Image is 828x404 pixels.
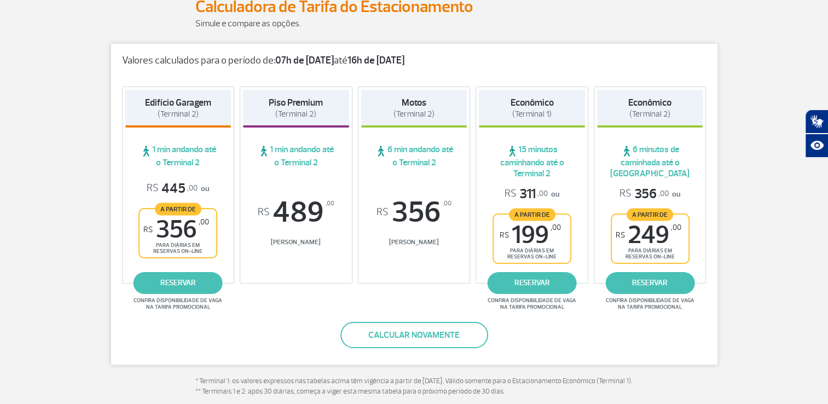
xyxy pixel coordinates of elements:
span: Confira disponibilidade de vaga na tarifa promocional [604,297,696,310]
button: Calcular novamente [340,322,488,348]
strong: Edifício Garagem [145,97,211,108]
span: (Terminal 2) [275,109,316,119]
span: 1 min andando até o Terminal 2 [243,144,349,168]
span: [PERSON_NAME] [243,238,349,246]
p: ou [619,186,680,203]
p: ou [505,186,559,203]
a: reservar [605,272,694,294]
span: (Terminal 2) [629,109,670,119]
span: 249 [616,223,681,247]
span: 15 minutos caminhando até o Terminal 2 [479,144,585,179]
span: Confira disponibilidade de vaga na tarifa promocional [132,297,224,310]
span: Confira disponibilidade de vaga na tarifa promocional [486,297,578,310]
span: para diárias em reservas on-line [503,247,561,260]
strong: 16h de [DATE] [348,54,404,67]
sup: ,00 [326,198,334,210]
p: Valores calculados para o período de: até [122,55,707,67]
sup: ,00 [443,198,451,210]
span: para diárias em reservas on-line [149,242,207,255]
span: (Terminal 2) [158,109,199,119]
span: para diárias em reservas on-line [621,247,679,260]
span: (Terminal 2) [393,109,435,119]
span: 311 [505,186,548,203]
strong: Econômico [628,97,671,108]
span: 1 min andando até o Terminal 2 [125,144,231,168]
strong: 07h de [DATE] [275,54,334,67]
strong: Piso Premium [269,97,323,108]
sup: R$ [616,230,625,240]
sup: ,00 [671,223,681,232]
span: A partir de [509,208,555,221]
sup: R$ [143,225,153,234]
sup: ,00 [199,217,209,227]
p: * Terminal 1: os valores expressos nas tabelas acima têm vigência a partir de [DATE]. Válido some... [195,376,633,397]
strong: Econômico [511,97,554,108]
span: A partir de [627,208,673,221]
a: reservar [488,272,577,294]
span: 489 [243,198,349,227]
span: 199 [500,223,561,247]
sup: R$ [258,206,270,218]
sup: R$ [377,206,389,218]
span: 356 [361,198,467,227]
sup: R$ [500,230,509,240]
sup: ,00 [551,223,561,232]
span: 356 [143,217,209,242]
a: reservar [134,272,223,294]
span: [PERSON_NAME] [361,238,467,246]
span: A partir de [155,203,201,215]
strong: Motos [402,97,426,108]
div: Plugin de acessibilidade da Hand Talk. [805,109,828,158]
span: 6 min andando até o Terminal 2 [361,144,467,168]
p: ou [147,180,209,197]
button: Abrir tradutor de língua de sinais. [805,109,828,134]
button: Abrir recursos assistivos. [805,134,828,158]
span: (Terminal 1) [512,109,552,119]
span: 6 minutos de caminhada até o [GEOGRAPHIC_DATA] [597,144,703,179]
span: 445 [147,180,198,197]
span: 356 [619,186,669,203]
p: Simule e compare as opções. [195,17,633,30]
